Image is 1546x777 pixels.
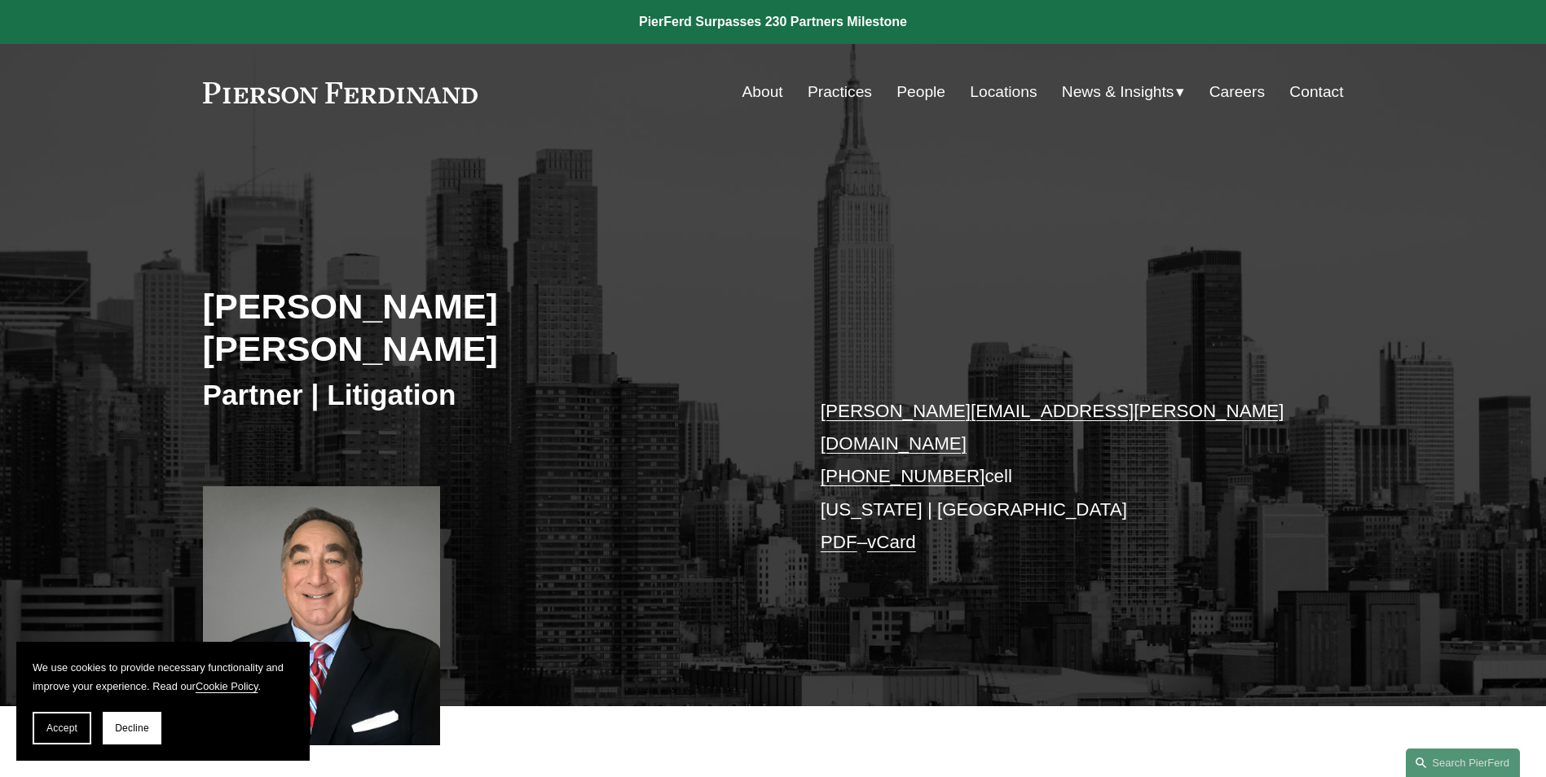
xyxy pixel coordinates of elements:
button: Accept [33,712,91,744]
span: Decline [115,722,149,734]
a: Search this site [1406,748,1520,777]
a: Contact [1289,77,1343,108]
p: We use cookies to provide necessary functionality and improve your experience. Read our . [33,658,293,696]
a: People [896,77,945,108]
h3: Partner | Litigation [203,377,773,413]
a: Locations [970,77,1037,108]
span: News & Insights [1062,78,1174,107]
a: [PHONE_NUMBER] [821,466,985,486]
a: Cookie Policy [196,680,258,692]
p: cell [US_STATE] | [GEOGRAPHIC_DATA] – [821,395,1296,560]
button: Decline [103,712,161,744]
section: Cookie banner [16,642,310,761]
a: vCard [867,532,916,552]
a: PDF [821,532,857,552]
a: Practices [808,77,872,108]
a: Careers [1209,77,1265,108]
a: About [742,77,783,108]
h2: [PERSON_NAME] [PERSON_NAME] [203,285,773,371]
a: folder dropdown [1062,77,1185,108]
a: [PERSON_NAME][EMAIL_ADDRESS][PERSON_NAME][DOMAIN_NAME] [821,401,1284,454]
span: Accept [46,722,77,734]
